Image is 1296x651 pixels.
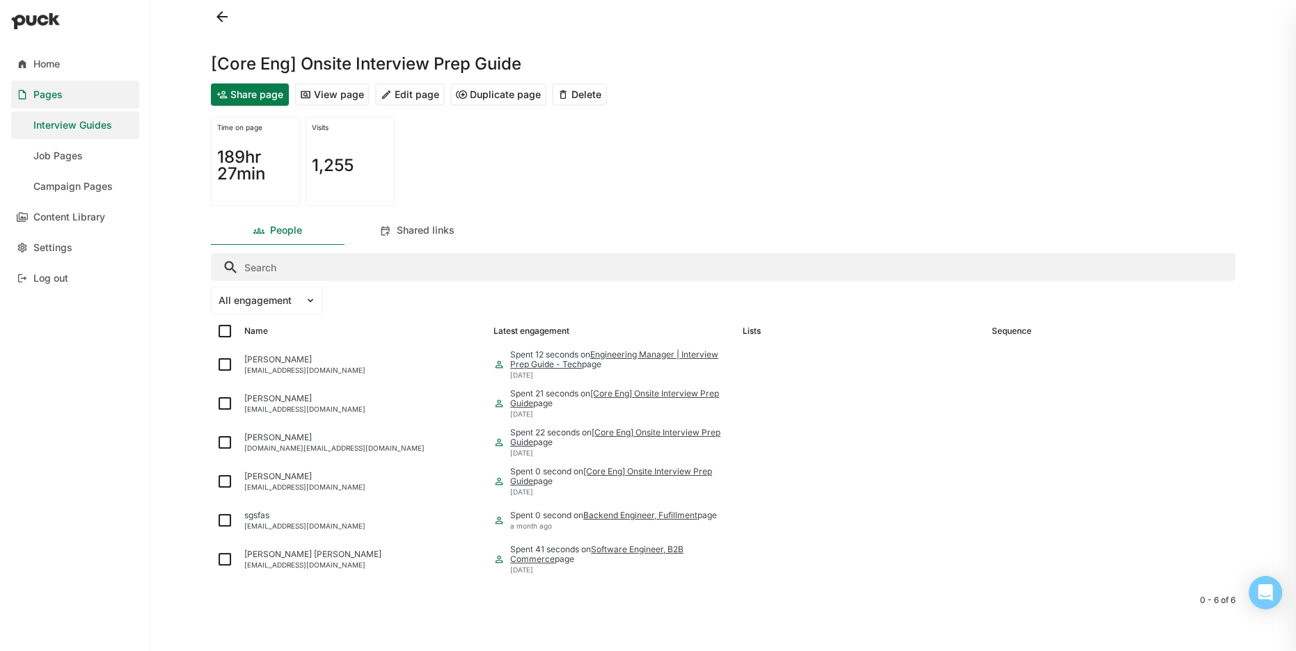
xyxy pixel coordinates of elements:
div: Spent 0 second on page [510,511,717,520]
button: Edit page [375,83,445,106]
div: a month ago [510,522,717,530]
div: [EMAIL_ADDRESS][DOMAIN_NAME] [244,522,482,530]
div: Spent 12 seconds on page [510,350,732,370]
div: Latest engagement [493,326,569,336]
div: Spent 41 seconds on page [510,545,732,565]
div: [PERSON_NAME] [PERSON_NAME] [244,549,482,559]
button: View page [294,83,370,106]
div: sgsfas [244,511,482,520]
a: [Core Eng] Onsite Interview Prep Guide [510,466,712,486]
a: Content Library [11,203,139,231]
a: Home [11,50,139,78]
div: Log out [33,273,68,284]
div: [PERSON_NAME] [244,394,482,403]
div: Settings [33,242,72,254]
div: Spent 22 seconds on page [510,428,732,448]
a: [Core Eng] Onsite Interview Prep Guide [510,427,720,447]
div: Shared links [397,225,455,236]
div: [PERSON_NAME] [244,355,482,364]
div: 0 - 6 of 6 [211,595,1235,605]
div: Open Intercom Messenger [1249,576,1282,609]
div: Home [33,58,60,70]
div: Campaign Pages [33,181,113,193]
h1: 189hr 27min [217,149,294,182]
div: [PERSON_NAME] [244,472,482,481]
h1: 1,255 [312,157,354,174]
a: Backend Engineer, Fufillment [583,510,697,520]
div: [DATE] [510,371,732,379]
a: Job Pages [11,142,139,170]
div: [PERSON_NAME] [244,433,482,442]
button: Delete [552,83,607,106]
div: People [270,225,302,236]
a: Engineering Manager | Interview Prep Guide - Tech [510,349,718,369]
div: [EMAIL_ADDRESS][DOMAIN_NAME] [244,366,482,374]
div: Job Pages [33,150,83,162]
div: Content Library [33,211,105,223]
input: Search [211,253,1235,281]
div: Time on page [217,123,294,131]
div: Pages [33,89,63,101]
div: Spent 21 seconds on page [510,389,732,409]
div: [EMAIL_ADDRESS][DOMAIN_NAME] [244,405,482,413]
a: Campaign Pages [11,172,139,200]
div: [DOMAIN_NAME][EMAIL_ADDRESS][DOMAIN_NAME] [244,444,482,452]
div: [EMAIL_ADDRESS][DOMAIN_NAME] [244,561,482,569]
button: Share page [211,83,289,106]
div: Lists [743,326,761,336]
button: Duplicate page [450,83,546,106]
a: Settings [11,234,139,262]
div: [DATE] [510,565,732,574]
div: Name [244,326,268,336]
div: [EMAIL_ADDRESS][DOMAIN_NAME] [244,483,482,491]
h1: [Core Eng] Onsite Interview Prep Guide [211,56,521,72]
div: [DATE] [510,488,732,496]
div: Spent 0 second on page [510,467,732,487]
div: [DATE] [510,410,732,418]
a: Interview Guides [11,111,139,139]
a: Software Engineer, B2B Commerce [510,544,683,564]
div: [DATE] [510,449,732,457]
div: Visits [312,123,388,131]
div: Interview Guides [33,120,112,131]
a: [Core Eng] Onsite Interview Prep Guide [510,388,719,408]
a: Pages [11,81,139,108]
div: Sequence [992,326,1032,336]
